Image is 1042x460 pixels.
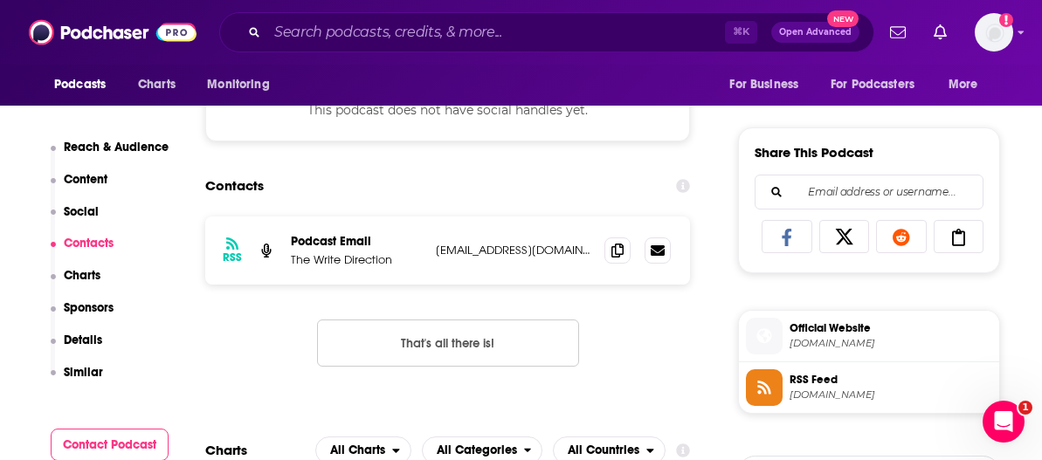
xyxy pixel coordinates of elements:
p: Contacts [64,236,114,251]
button: open menu [42,68,128,101]
p: Sponsors [64,300,114,315]
p: Similar [64,365,103,380]
p: Details [64,333,102,347]
span: Official Website [790,320,992,336]
button: Contacts [51,236,114,268]
span: RSS Feed [790,372,992,388]
div: Search podcasts, credits, & more... [219,12,874,52]
div: Search followers [755,175,983,209]
svg: Add a profile image [999,13,1013,27]
button: Similar [51,365,104,397]
span: All Charts [330,444,385,457]
div: This podcast does not have social handles yet. [205,79,690,141]
button: Open AdvancedNew [771,22,859,43]
button: Social [51,204,100,237]
button: Show profile menu [975,13,1013,51]
button: Reach & Audience [51,140,169,172]
p: Charts [64,268,100,283]
button: open menu [195,68,292,101]
h3: Share This Podcast [755,144,873,161]
a: RSS Feed[DOMAIN_NAME] [746,369,992,406]
span: All Countries [568,444,639,457]
a: Show notifications dropdown [927,17,954,47]
img: Podchaser - Follow, Share and Rate Podcasts [29,16,197,49]
iframe: Intercom live chat [983,401,1025,443]
button: open menu [936,68,1000,101]
button: open menu [819,68,940,101]
h2: Charts [205,442,247,458]
a: Share on Reddit [876,220,927,253]
a: Charts [127,68,186,101]
button: Sponsors [51,300,114,333]
button: Details [51,333,103,365]
a: Share on X/Twitter [819,220,870,253]
span: anchor.fm [790,388,992,402]
span: Charts [138,72,176,97]
a: Copy Link [934,220,984,253]
input: Search podcasts, credits, & more... [267,18,725,46]
h3: RSS [223,251,242,264]
span: ⌘ K [725,21,757,44]
button: Nothing here. [317,319,579,367]
p: [EMAIL_ADDRESS][DOMAIN_NAME] [436,243,590,257]
a: Show notifications dropdown [883,17,913,47]
button: open menu [717,68,820,101]
button: Content [51,172,108,204]
span: 1 [1018,401,1032,415]
h2: Contacts [205,169,264,203]
a: Official Website[DOMAIN_NAME] [746,318,992,354]
span: podcasters.spotify.com [790,337,992,350]
span: Open Advanced [779,28,852,37]
a: Share on Facebook [762,220,812,253]
span: All Categories [437,444,517,457]
span: Podcasts [54,72,106,97]
span: New [827,10,859,27]
button: Charts [51,268,101,300]
span: More [949,72,978,97]
p: Podcast Email [291,234,422,249]
span: For Business [729,72,798,97]
span: Monitoring [207,72,269,97]
span: Logged in as KTMSseat4 [975,13,1013,51]
p: Reach & Audience [64,140,169,154]
p: The Write Direction [291,252,422,267]
p: Social [64,204,99,219]
p: Content [64,172,107,187]
input: Email address or username... [769,175,969,209]
img: User Profile [975,13,1013,51]
span: For Podcasters [831,72,914,97]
